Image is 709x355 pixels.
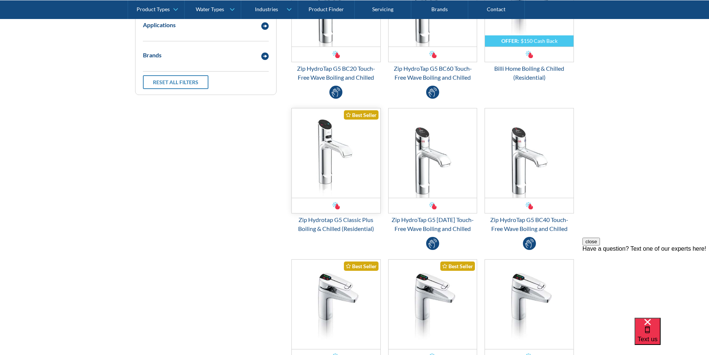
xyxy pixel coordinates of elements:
iframe: podium webchat widget prompt [582,238,709,327]
img: Zip HydroTap G5 BC100 Touch-Free Wave Boiling and Chilled [389,108,477,198]
a: Zip HydroTap G5 BC100 Touch-Free Wave Boiling and ChilledZip HydroTap G5 [DATE] Touch-Free Wave B... [388,108,478,233]
div: Product Types [137,6,170,12]
img: Zip HydroTap G5 BC40 Touch-Free Wave Boiling and Chilled [485,108,574,198]
img: Billi Eco Boiling & Chilled (Small Commercial) [292,260,380,349]
div: $150 Cash Back [521,38,558,44]
a: Reset all filters [143,75,208,89]
img: Billi Quadra Compact Boiling & Chilled 100/150 (Commercial) [389,260,477,349]
div: Best Seller [440,262,475,271]
img: Billi Quadra 4180 Boiling & Chilled - 350/175 (Commercial) [485,260,574,349]
a: Zip HydroTap G5 BC40 Touch-Free Wave Boiling and ChilledZip HydroTap G5 BC40 Touch-Free Wave Boil... [485,108,574,233]
div: OFFER: [501,38,519,44]
div: Industries [255,6,278,12]
div: Best Seller [344,262,379,271]
div: Zip HydroTap G5 BC40 Touch-Free Wave Boiling and Chilled [485,215,574,233]
div: Brands [143,51,162,60]
div: Zip HydroTap G5 BC60 Touch-Free Wave Boiling and Chilled [388,64,478,82]
div: Best Seller [344,110,379,120]
div: Zip Hydrotap G5 Classic Plus Boiling & Chilled (Residential) [291,215,381,233]
div: Billi Home Boiling & Chilled (Residential) [485,64,574,82]
div: Zip HydroTap G5 BC20 Touch-Free Wave Boiling and Chilled [291,64,381,82]
div: Zip HydroTap G5 [DATE] Touch-Free Wave Boiling and Chilled [388,215,478,233]
img: Zip Hydrotap G5 Classic Plus Boiling & Chilled (Residential) [292,108,380,198]
div: Applications [143,20,176,29]
div: Water Types [196,6,224,12]
iframe: podium webchat widget bubble [635,318,709,355]
a: Zip Hydrotap G5 Classic Plus Boiling & Chilled (Residential)Best SellerZip Hydrotap G5 Classic Pl... [291,108,381,233]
